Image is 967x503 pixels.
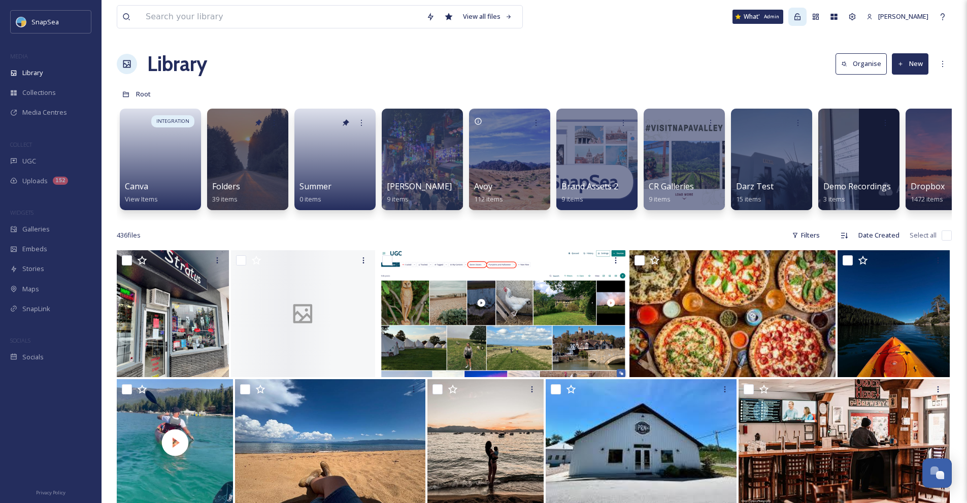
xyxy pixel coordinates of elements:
[22,176,48,186] span: Uploads
[22,244,47,254] span: Embeds
[911,181,945,192] span: Dropbox
[823,182,891,204] a: Demo Recordings3 items
[125,181,148,192] span: Canva
[299,181,331,192] span: Summer
[911,182,945,204] a: Dropbox1472 items
[31,17,59,26] span: SnapSea
[387,194,409,204] span: 9 items
[910,230,937,240] span: Select all
[838,250,950,377] img: photos.by.ranjiv-17994277781821205.jpeg
[892,53,928,74] button: New
[474,182,503,204] a: Avoy112 items
[474,181,492,192] span: Avoy
[10,337,30,344] span: SOCIALS
[22,352,44,362] span: Socials
[649,182,694,204] a: CR Galleries9 items
[299,194,321,204] span: 0 items
[458,7,517,26] a: View all files
[853,225,905,245] div: Date Created
[117,230,141,240] span: 436 file s
[53,177,68,185] div: 152
[561,181,618,192] span: Brand Assets 2
[474,194,503,204] span: 112 items
[649,194,671,204] span: 9 items
[911,194,943,204] span: 1472 items
[22,68,43,78] span: Library
[22,156,36,166] span: UGC
[760,11,783,22] div: Admin
[16,17,26,27] img: snapsea-logo.png
[10,209,34,216] span: WIDGETS
[22,88,56,97] span: Collections
[136,89,151,98] span: Root
[22,264,44,274] span: Stories
[299,182,331,204] a: Summer0 items
[736,182,774,204] a: Darz Test15 items
[117,250,229,377] img: -IMG_3989.heic
[823,181,891,192] span: Demo Recordings
[861,7,933,26] a: [PERSON_NAME]
[36,486,65,498] a: Privacy Policy
[22,224,50,234] span: Galleries
[561,194,583,204] span: 9 items
[141,6,421,28] input: Search your library
[117,104,204,210] a: INTEGRATIONCanvaView Items
[732,10,783,24] a: What's New
[136,88,151,100] a: Root
[787,225,825,245] div: Filters
[649,181,694,192] span: CR Galleries
[147,49,207,79] a: Library
[212,181,240,192] span: Folders
[387,181,452,192] span: [PERSON_NAME]
[10,141,32,148] span: COLLECT
[736,181,774,192] span: Darz Test
[10,52,28,60] span: MEDIA
[836,53,887,74] button: Organise
[561,182,618,204] a: Brand Assets 29 items
[922,458,952,488] button: Open Chat
[212,194,238,204] span: 39 items
[629,250,836,377] img: download (2).jpeg
[736,194,761,204] span: 15 items
[22,284,39,294] span: Maps
[156,118,189,125] span: INTEGRATION
[878,12,928,21] span: [PERSON_NAME]
[823,194,845,204] span: 3 items
[22,304,50,314] span: SnapLink
[377,250,627,377] img: New Views.png
[788,8,807,26] a: Admin
[22,108,67,117] span: Media Centres
[36,489,65,496] span: Privacy Policy
[125,194,158,204] span: View Items
[387,182,452,204] a: [PERSON_NAME]9 items
[212,182,240,204] a: Folders39 items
